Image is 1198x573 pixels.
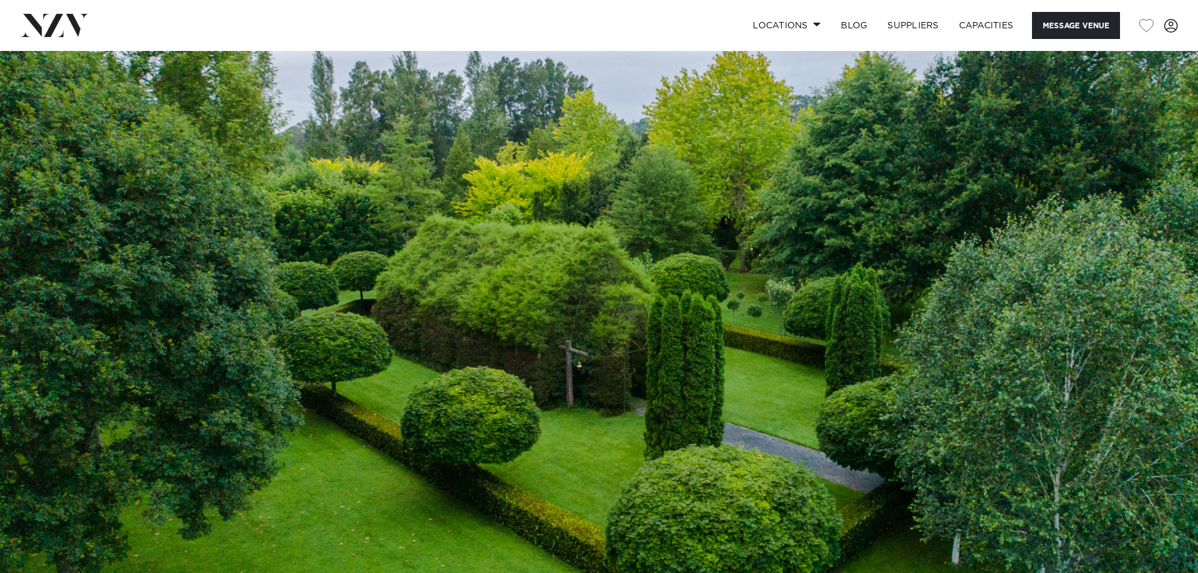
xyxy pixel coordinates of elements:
a: BLOG [831,12,877,39]
a: SUPPLIERS [877,12,948,39]
a: Capacities [949,12,1024,39]
img: nzv-logo.png [20,14,89,36]
a: Locations [743,12,831,39]
button: Message Venue [1032,12,1120,39]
